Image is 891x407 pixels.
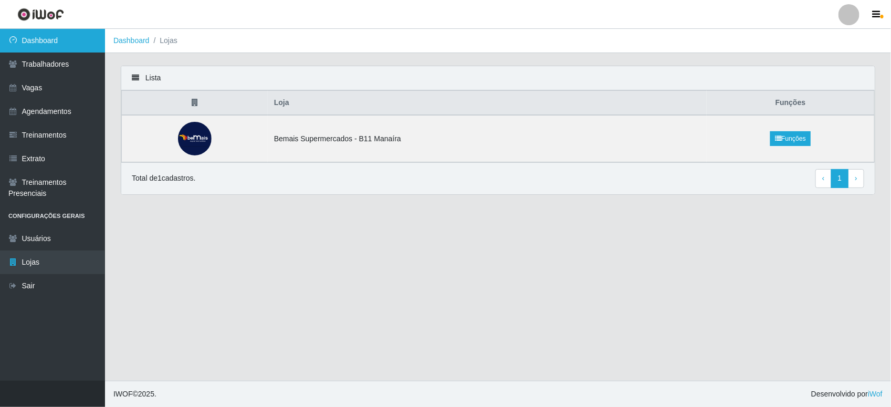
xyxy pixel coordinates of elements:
[848,169,864,188] a: Next
[770,131,811,146] a: Funções
[105,29,891,53] nav: breadcrumb
[113,36,150,45] a: Dashboard
[17,8,64,21] img: CoreUI Logo
[815,169,864,188] nav: pagination
[132,173,195,184] p: Total de 1 cadastros.
[822,174,825,182] span: ‹
[113,390,133,398] span: IWOF
[868,390,883,398] a: iWof
[707,91,874,116] th: Funções
[178,122,212,155] img: Bemais Supermercados - B11 Manaíra
[811,389,883,400] span: Desenvolvido por
[113,389,156,400] span: © 2025 .
[150,35,177,46] li: Lojas
[268,115,707,162] td: Bemais Supermercados - B11 Manaíra
[121,66,875,90] div: Lista
[268,91,707,116] th: Loja
[855,174,857,182] span: ›
[815,169,832,188] a: Previous
[831,169,849,188] a: 1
